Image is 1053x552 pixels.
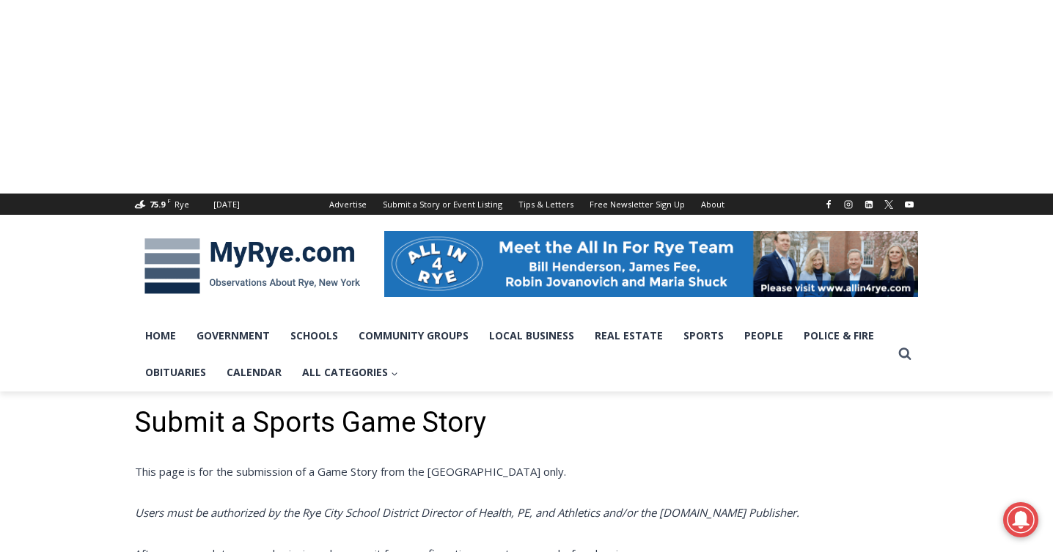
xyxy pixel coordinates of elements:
a: Obituaries [135,354,216,391]
div: Rye [175,198,189,211]
a: Facebook [820,196,837,213]
nav: Primary Navigation [135,317,892,391]
a: Real Estate [584,317,673,354]
a: Free Newsletter Sign Up [581,194,693,215]
span: F [167,196,171,205]
a: People [734,317,793,354]
a: Calendar [216,354,292,391]
a: All Categories [292,354,408,391]
i: Users must be authorized by the Rye City School District Director of Health, PE, and Athletics an... [135,505,799,520]
img: MyRye.com [135,228,370,304]
a: Instagram [840,196,857,213]
a: Local Business [479,317,584,354]
nav: Secondary Navigation [321,194,733,215]
a: Sports [673,317,734,354]
div: [DATE] [213,198,240,211]
button: View Search Form [892,341,918,367]
a: About [693,194,733,215]
a: Submit a Story or Event Listing [375,194,510,215]
a: Schools [280,317,348,354]
a: YouTube [900,196,918,213]
h1: Submit a Sports Game Story [135,406,918,440]
a: Home [135,317,186,354]
p: This page is for the submission of a Game Story from the [GEOGRAPHIC_DATA] only. [135,463,918,480]
a: Community Groups [348,317,479,354]
a: Tips & Letters [510,194,581,215]
a: Police & Fire [793,317,884,354]
a: Government [186,317,280,354]
span: All Categories [302,364,398,380]
img: All in for Rye [384,231,918,297]
a: X [880,196,898,213]
span: 75.9 [150,199,165,210]
a: Linkedin [860,196,878,213]
a: Advertise [321,194,375,215]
